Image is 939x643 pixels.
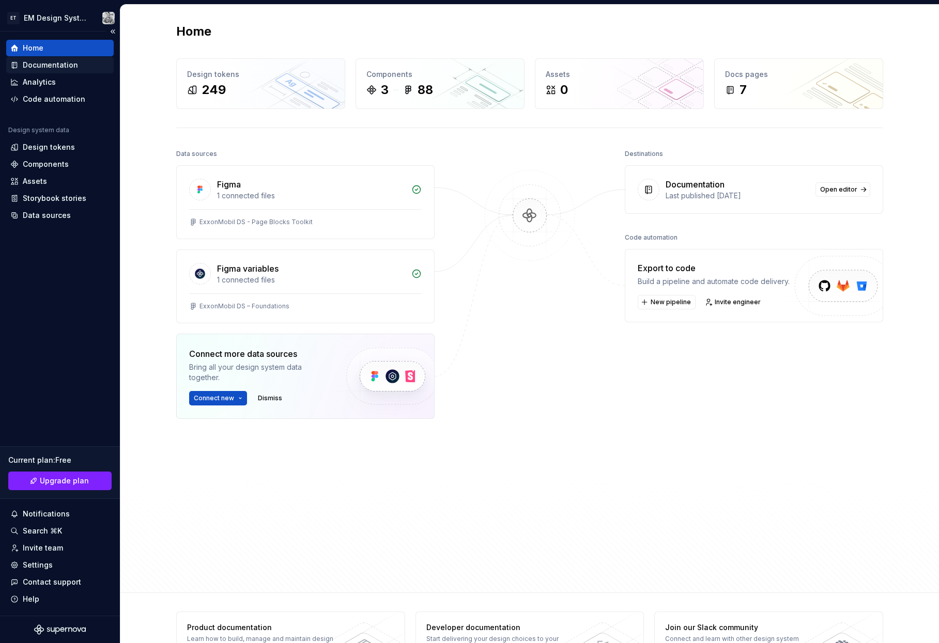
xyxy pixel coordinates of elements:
div: Invite team [23,543,63,553]
div: Docs pages [725,69,872,80]
div: Assets [546,69,693,80]
div: Last published [DATE] [666,191,809,201]
div: 7 [740,82,747,98]
a: Documentation [6,57,114,73]
div: Connect more data sources [189,348,329,360]
div: Assets [23,176,47,186]
a: Home [6,40,114,56]
a: Settings [6,557,114,573]
a: Invite team [6,540,114,556]
a: Figma variables1 connected filesExxonMobil DS – Foundations [176,249,435,323]
div: Help [23,594,39,604]
div: Figma [217,178,241,191]
div: Storybook stories [23,193,86,203]
div: 88 [418,82,433,98]
button: Contact support [6,574,114,590]
div: Documentation [666,178,725,191]
div: Documentation [23,60,78,70]
div: 1 connected files [217,275,405,285]
div: Developer documentation [426,622,577,633]
div: Design tokens [187,69,334,80]
span: New pipeline [651,298,691,306]
div: Home [23,43,43,53]
div: 3 [381,82,389,98]
a: Design tokens249 [176,58,345,109]
h2: Home [176,23,211,40]
div: Search ⌘K [23,526,62,536]
button: Notifications [6,506,114,522]
button: Help [6,591,114,607]
svg: Supernova Logo [34,624,86,635]
button: New pipeline [638,295,696,309]
div: 1 connected files [217,191,405,201]
a: Components388 [356,58,525,109]
div: Data sources [23,210,71,221]
div: ET [7,12,20,24]
div: Current plan : Free [8,455,112,465]
span: Invite engineer [715,298,761,306]
span: Upgrade plan [40,476,89,486]
div: Components [366,69,514,80]
a: Open editor [815,182,870,197]
div: Code automation [23,94,85,104]
div: Bring all your design system data together. [189,362,329,383]
div: Contact support [23,577,81,587]
div: Join our Slack community [665,622,815,633]
button: Connect new [189,391,247,405]
div: Analytics [23,77,56,87]
div: Data sources [176,147,217,161]
div: ExxonMobil DS - Page Blocks Toolkit [199,218,313,226]
a: Code automation [6,91,114,107]
div: Destinations [625,147,663,161]
button: Search ⌘K [6,523,114,539]
div: EM Design System Trial [24,13,90,23]
a: Invite engineer [702,295,765,309]
span: Connect new [194,394,234,402]
a: Upgrade plan [8,472,112,490]
div: Notifications [23,509,70,519]
div: Settings [23,560,53,570]
div: Design system data [8,126,69,134]
span: Open editor [820,185,857,194]
div: Export to code [638,262,790,274]
a: Analytics [6,74,114,90]
div: 0 [560,82,568,98]
div: Build a pipeline and automate code delivery. [638,276,790,287]
div: Code automation [625,230,678,245]
a: Assets0 [535,58,704,109]
div: 249 [202,82,226,98]
a: Design tokens [6,139,114,155]
a: Storybook stories [6,190,114,207]
button: Collapse sidebar [105,24,120,39]
div: Product documentation [187,622,337,633]
div: Figma variables [217,262,279,275]
a: Data sources [6,207,114,224]
a: Docs pages7 [714,58,883,109]
span: Dismiss [258,394,282,402]
a: Components [6,156,114,172]
div: Design tokens [23,142,75,152]
div: Components [23,159,69,169]
div: ExxonMobil DS – Foundations [199,302,289,310]
button: ETEM Design System TrialAlex [2,7,118,29]
button: Dismiss [253,391,287,405]
img: Alex [102,12,115,24]
a: Figma1 connected filesExxonMobil DS - Page Blocks Toolkit [176,165,435,239]
a: Assets [6,173,114,190]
